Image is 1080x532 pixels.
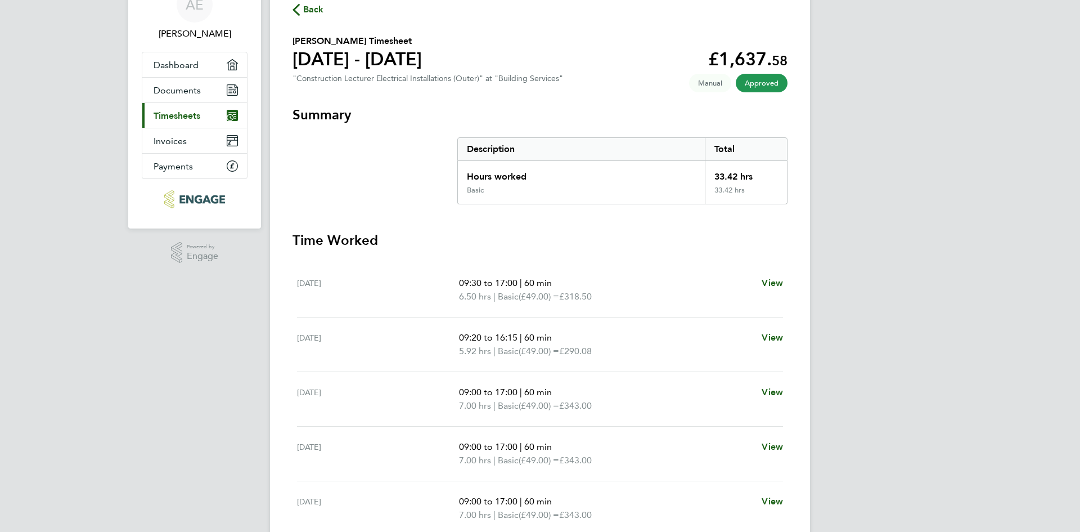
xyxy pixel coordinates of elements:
span: 60 min [524,332,552,343]
div: [DATE] [297,495,459,522]
span: | [520,441,522,452]
span: Engage [187,252,218,261]
span: 60 min [524,441,552,452]
div: 33.42 hrs [705,161,787,186]
span: 58 [772,52,787,69]
span: | [493,400,496,411]
span: (£49.00) = [519,400,559,411]
div: [DATE] [297,331,459,358]
span: (£49.00) = [519,455,559,466]
div: Description [458,138,705,160]
a: Documents [142,78,247,102]
span: £318.50 [559,291,592,302]
div: Basic [467,186,484,195]
span: Basic [498,508,519,522]
div: "Construction Lecturer Electrical Installations (Outer)" at "Building Services" [292,74,563,83]
span: 09:00 to 17:00 [459,441,517,452]
a: Go to home page [142,190,247,208]
span: 60 min [524,387,552,397]
a: Payments [142,154,247,178]
h1: [DATE] - [DATE] [292,48,422,70]
span: Powered by [187,242,218,252]
span: | [493,346,496,356]
span: Payments [154,161,193,172]
h3: Time Worked [292,231,787,249]
span: View [762,278,783,288]
a: Timesheets [142,103,247,128]
span: Invoices [154,136,187,146]
div: Hours worked [458,161,705,186]
button: Back [292,2,324,16]
span: 60 min [524,496,552,507]
span: | [493,291,496,302]
h3: Summary [292,106,787,124]
span: £343.00 [559,455,592,466]
div: 33.42 hrs [705,186,787,204]
span: Timesheets [154,110,200,121]
span: | [520,332,522,343]
a: Invoices [142,128,247,153]
span: Basic [498,454,519,467]
span: This timesheet has been approved. [736,74,787,92]
div: [DATE] [297,440,459,467]
app-decimal: £1,637. [708,48,787,70]
div: Summary [457,137,787,204]
span: 7.00 hrs [459,509,491,520]
span: This timesheet was manually created. [689,74,731,92]
span: View [762,332,783,343]
span: (£49.00) = [519,346,559,356]
span: View [762,496,783,507]
span: 60 min [524,278,552,288]
span: Basic [498,290,519,303]
div: [DATE] [297,276,459,303]
a: View [762,495,783,508]
a: Powered byEngage [171,242,219,263]
div: Total [705,138,787,160]
span: View [762,441,783,452]
a: View [762,386,783,399]
span: 5.92 hrs [459,346,491,356]
a: Dashboard [142,52,247,77]
span: (£49.00) = [519,509,559,520]
span: Back [303,3,324,16]
span: £343.00 [559,509,592,520]
span: 7.00 hrs [459,400,491,411]
span: £343.00 [559,400,592,411]
span: Basic [498,345,519,358]
span: Basic [498,399,519,413]
a: View [762,331,783,345]
span: 09:00 to 17:00 [459,387,517,397]
span: Documents [154,85,201,96]
span: Andre Edwards [142,27,247,41]
span: 6.50 hrs [459,291,491,302]
div: [DATE] [297,386,459,413]
a: View [762,440,783,454]
span: Dashboard [154,60,199,70]
span: | [493,509,496,520]
span: | [493,455,496,466]
span: 09:20 to 16:15 [459,332,517,343]
span: £290.08 [559,346,592,356]
span: View [762,387,783,397]
span: | [520,387,522,397]
h2: [PERSON_NAME] Timesheet [292,34,422,48]
span: (£49.00) = [519,291,559,302]
span: 09:00 to 17:00 [459,496,517,507]
img: carbonrecruitment-logo-retina.png [164,190,224,208]
span: | [520,496,522,507]
a: View [762,276,783,290]
span: 09:30 to 17:00 [459,278,517,288]
span: | [520,278,522,288]
span: 7.00 hrs [459,455,491,466]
